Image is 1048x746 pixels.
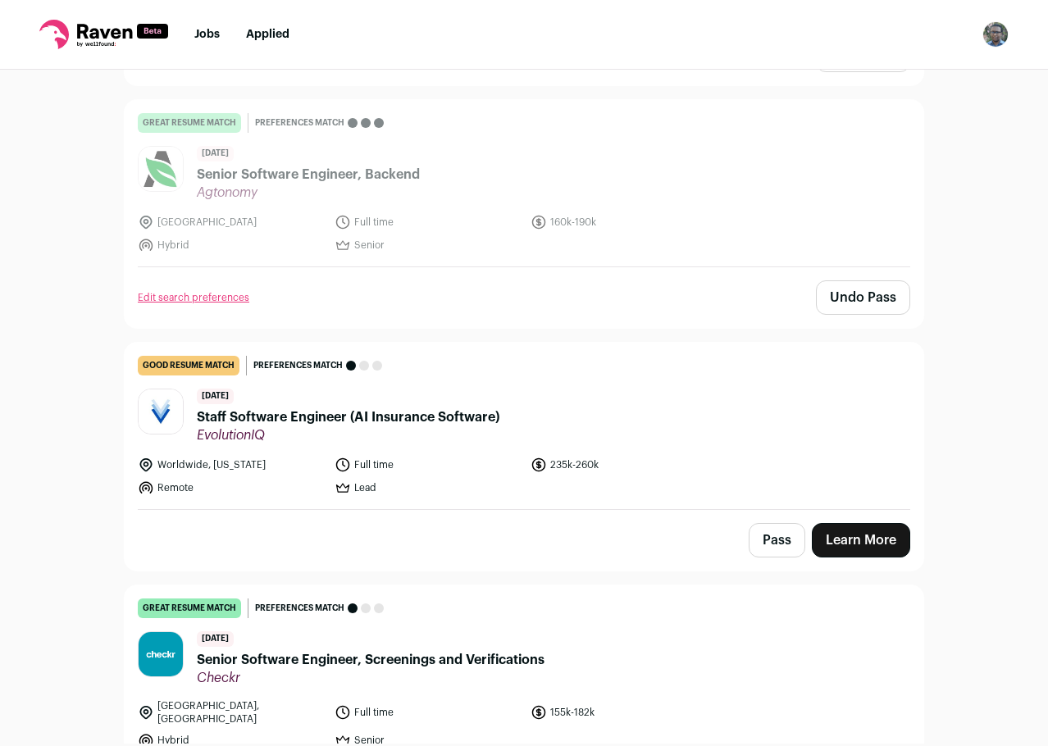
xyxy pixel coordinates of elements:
[138,113,241,133] div: great resume match
[531,699,718,726] li: 155k-182k
[255,600,344,616] span: Preferences match
[138,598,241,618] div: great resume match
[197,407,499,427] span: Staff Software Engineer (AI Insurance Software)
[139,389,183,434] img: 97403e9bfa38d9283b247a772705404edf7df55ccd0e750722a1013ad8216da7.jpg
[749,523,805,557] button: Pass
[246,29,289,40] a: Applied
[197,631,234,647] span: [DATE]
[197,389,234,404] span: [DATE]
[197,184,420,201] span: Agtonomy
[125,100,923,266] a: great resume match Preferences match [DATE] Senior Software Engineer, Backend Agtonomy [GEOGRAPHI...
[139,632,183,676] img: d0915beb04733214374f0c234ca7f7e522e34d80af6ba80fa4ae29569251e315.jpg
[982,21,1009,48] img: 8730264-medium_jpg
[335,214,522,230] li: Full time
[812,523,910,557] a: Learn More
[255,115,344,131] span: Preferences match
[531,457,718,473] li: 235k-260k
[197,165,420,184] span: Senior Software Engineer, Backend
[531,214,718,230] li: 160k-190k
[982,21,1009,48] button: Open dropdown
[138,480,325,496] li: Remote
[253,357,343,374] span: Preferences match
[138,237,325,253] li: Hybrid
[138,291,249,304] a: Edit search preferences
[335,457,522,473] li: Full time
[138,214,325,230] li: [GEOGRAPHIC_DATA]
[138,356,239,375] div: good resume match
[335,480,522,496] li: Lead
[138,699,325,726] li: [GEOGRAPHIC_DATA], [GEOGRAPHIC_DATA]
[197,427,499,444] span: EvolutionIQ
[139,147,183,191] img: 68167a0fb7ea0f65a908982626293f963a70b06154bda6cf3a200da050747374.jpg
[816,280,910,315] button: Undo Pass
[335,237,522,253] li: Senior
[194,29,220,40] a: Jobs
[125,343,923,509] a: good resume match Preferences match [DATE] Staff Software Engineer (AI Insurance Software) Evolut...
[335,699,522,726] li: Full time
[197,670,545,686] span: Checkr
[138,457,325,473] li: Worldwide, [US_STATE]
[197,650,545,670] span: Senior Software Engineer, Screenings and Verifications
[197,146,234,161] span: [DATE]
